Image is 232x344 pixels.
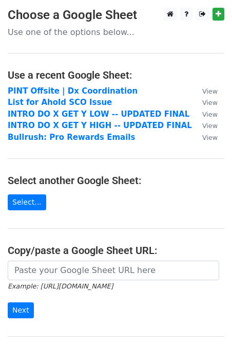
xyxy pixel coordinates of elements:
input: Next [8,302,34,318]
input: Paste your Google Sheet URL here [8,261,219,280]
a: View [192,121,218,130]
a: View [192,98,218,107]
a: INTRO DO X GET Y LOW -- UPDATED FINAL [8,110,189,119]
small: Example: [URL][DOMAIN_NAME] [8,282,113,290]
a: PINT Offsite | Dx Coordination [8,86,138,96]
a: View [192,110,218,119]
a: List for Ahold SCO Issue [8,98,112,107]
a: Select... [8,194,46,210]
h4: Select another Google Sheet: [8,174,224,187]
small: View [202,99,218,106]
a: View [192,133,218,142]
h4: Use a recent Google Sheet: [8,69,224,81]
small: View [202,87,218,95]
a: INTRO DO X GET Y HIGH -- UPDATED FINAL [8,121,192,130]
small: View [202,134,218,141]
a: Bullrush: Pro Rewards Emails [8,133,135,142]
h3: Choose a Google Sheet [8,8,224,23]
a: View [192,86,218,96]
p: Use one of the options below... [8,27,224,38]
h4: Copy/paste a Google Sheet URL: [8,244,224,257]
small: View [202,111,218,118]
small: View [202,122,218,130]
